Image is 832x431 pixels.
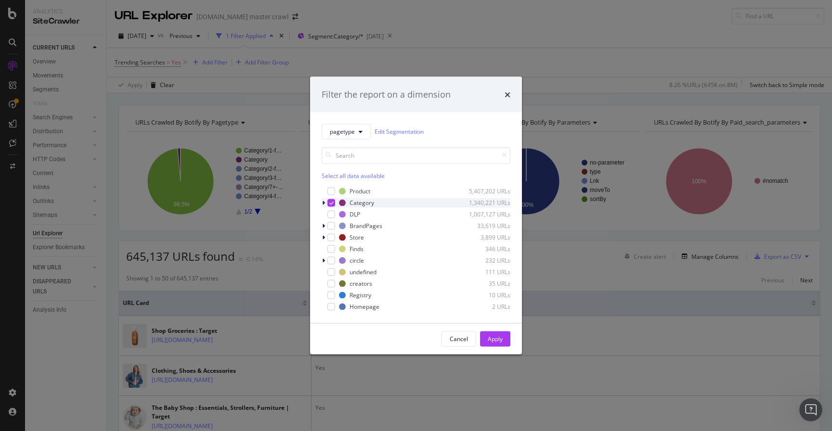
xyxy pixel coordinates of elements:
div: 1,340,221 URLs [463,199,510,207]
div: 33,619 URLs [463,222,510,230]
div: 2 URLs [463,303,510,311]
div: 5,407,202 URLs [463,187,510,195]
div: circle [350,256,364,265]
div: Product [350,187,370,195]
div: 232 URLs [463,256,510,265]
iframe: Intercom live chat [799,398,822,421]
div: undefined [350,268,377,276]
div: BrandPages [350,222,382,230]
div: Filter the report on a dimension [322,89,451,101]
div: 111 URLs [463,268,510,276]
div: 35 URLs [463,279,510,288]
div: DLP [350,210,360,218]
div: creators [350,279,372,288]
div: Cancel [450,335,468,343]
div: Select all data available [322,171,510,179]
input: Search [322,147,510,164]
div: 1,007,127 URLs [463,210,510,218]
div: Homepage [350,303,379,311]
div: 3,899 URLs [463,233,510,241]
div: Finds [350,245,364,253]
div: 10 URLs [463,291,510,299]
button: Apply [480,331,510,346]
span: pagetype [330,127,355,136]
div: modal [310,77,522,355]
button: Cancel [442,331,476,346]
div: Apply [488,335,503,343]
button: pagetype [322,124,371,139]
div: Store [350,233,364,241]
div: Registry [350,291,371,299]
a: Edit Segmentation [375,127,424,137]
div: 346 URLs [463,245,510,253]
div: times [505,89,510,101]
div: Category [350,199,374,207]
